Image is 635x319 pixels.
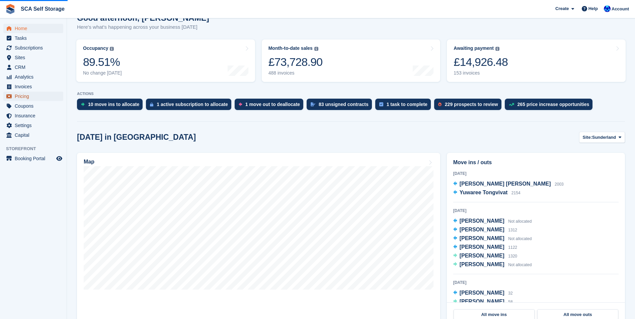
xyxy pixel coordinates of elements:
[146,99,234,113] a: 1 active subscription to allocate
[3,92,63,101] a: menu
[15,130,55,140] span: Capital
[3,111,63,120] a: menu
[268,55,323,69] div: £73,728.90
[15,63,55,72] span: CRM
[83,55,122,69] div: 89.51%
[460,235,504,241] span: [PERSON_NAME]
[508,291,512,296] span: 32
[6,145,67,152] span: Storefront
[3,82,63,91] a: menu
[460,227,504,232] span: [PERSON_NAME]
[453,180,564,189] a: [PERSON_NAME] [PERSON_NAME] 2003
[157,102,228,107] div: 1 active subscription to allocate
[453,171,619,177] div: [DATE]
[319,102,369,107] div: 83 unsigned contracts
[239,102,242,106] img: move_outs_to_deallocate_icon-f764333ba52eb49d3ac5e1228854f67142a1ed5810a6f6cc68b1a99e826820c5.svg
[15,154,55,163] span: Booking Portal
[268,45,313,51] div: Month-to-date sales
[15,43,55,52] span: Subscriptions
[307,99,375,113] a: 83 unsigned contracts
[454,45,494,51] div: Awaiting payment
[84,159,94,165] h2: Map
[453,158,619,167] h2: Move ins / outs
[460,190,508,195] span: Yuwaree Tongvivat
[460,299,504,304] span: [PERSON_NAME]
[3,43,63,52] a: menu
[314,47,318,51] img: icon-info-grey-7440780725fd019a000dd9b08b2336e03edf1995a4989e88bcd33f0948082b44.svg
[453,289,513,298] a: [PERSON_NAME] 32
[460,261,504,267] span: [PERSON_NAME]
[77,92,625,96] p: ACTIONS
[15,121,55,130] span: Settings
[453,252,517,260] a: [PERSON_NAME] 1320
[235,99,307,113] a: 1 move out to deallocate
[453,217,532,226] a: [PERSON_NAME] Not allocated
[83,45,108,51] div: Occupancy
[508,262,532,267] span: Not allocated
[15,53,55,62] span: Sites
[5,4,15,14] img: stora-icon-8386f47178a22dfd0bd8f6a31ec36ba5ce8667c1dd55bd0f319d3a0aa187defe.svg
[438,102,442,106] img: prospect-51fa495bee0391a8d652442698ab0144808aea92771e9ea1ae160a38d050c398.svg
[453,260,532,269] a: [PERSON_NAME] Not allocated
[15,111,55,120] span: Insurance
[509,103,514,106] img: price_increase_opportunities-93ffe204e8149a01c8c9dc8f82e8f89637d9d84a8eef4429ea346261dce0b2c0.svg
[110,47,114,51] img: icon-info-grey-7440780725fd019a000dd9b08b2336e03edf1995a4989e88bcd33f0948082b44.svg
[77,99,146,113] a: 10 move ins to allocate
[454,70,508,76] div: 153 invoices
[379,102,383,106] img: task-75834270c22a3079a89374b754ae025e5fb1db73e45f91037f5363f120a921f8.svg
[18,3,67,14] a: SCA Self Storage
[495,47,499,51] img: icon-info-grey-7440780725fd019a000dd9b08b2336e03edf1995a4989e88bcd33f0948082b44.svg
[15,33,55,43] span: Tasks
[518,102,589,107] div: 265 price increase opportunities
[508,236,532,241] span: Not allocated
[83,70,122,76] div: No change [DATE]
[460,244,504,250] span: [PERSON_NAME]
[453,234,532,243] a: [PERSON_NAME] Not allocated
[375,99,434,113] a: 1 task to complete
[555,5,569,12] span: Create
[434,99,505,113] a: 229 prospects to review
[454,55,508,69] div: £14,926.48
[3,101,63,111] a: menu
[76,39,255,82] a: Occupancy 89.51% No change [DATE]
[460,218,504,224] span: [PERSON_NAME]
[150,102,153,107] img: active_subscription_to_allocate_icon-d502201f5373d7db506a760aba3b589e785aa758c864c3986d89f69b8ff3...
[3,130,63,140] a: menu
[311,102,315,106] img: contract_signature_icon-13c848040528278c33f63329250d36e43548de30e8caae1d1a13099fd9432cc5.svg
[445,102,498,107] div: 229 prospects to review
[453,243,517,252] a: [PERSON_NAME] 1122
[453,280,619,286] div: [DATE]
[268,70,323,76] div: 488 invoices
[15,101,55,111] span: Coupons
[508,228,517,232] span: 1312
[508,219,532,224] span: Not allocated
[3,53,63,62] a: menu
[612,6,629,12] span: Account
[55,154,63,163] a: Preview store
[387,102,427,107] div: 1 task to complete
[447,39,626,82] a: Awaiting payment £14,926.48 153 invoices
[592,134,616,141] span: Sunderland
[77,133,196,142] h2: [DATE] in [GEOGRAPHIC_DATA]
[508,245,517,250] span: 1122
[262,39,441,82] a: Month-to-date sales £73,728.90 488 invoices
[15,72,55,82] span: Analytics
[453,226,517,234] a: [PERSON_NAME] 1312
[3,63,63,72] a: menu
[3,33,63,43] a: menu
[508,254,517,258] span: 1320
[3,24,63,33] a: menu
[453,189,521,197] a: Yuwaree Tongvivat 2154
[453,208,619,214] div: [DATE]
[77,23,209,31] p: Here's what's happening across your business [DATE]
[460,290,504,296] span: [PERSON_NAME]
[460,253,504,258] span: [PERSON_NAME]
[3,72,63,82] a: menu
[88,102,139,107] div: 10 move ins to allocate
[508,300,512,304] span: 58
[555,182,564,187] span: 2003
[604,5,611,12] img: Kelly Neesham
[3,121,63,130] a: menu
[245,102,300,107] div: 1 move out to deallocate
[453,298,513,306] a: [PERSON_NAME] 58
